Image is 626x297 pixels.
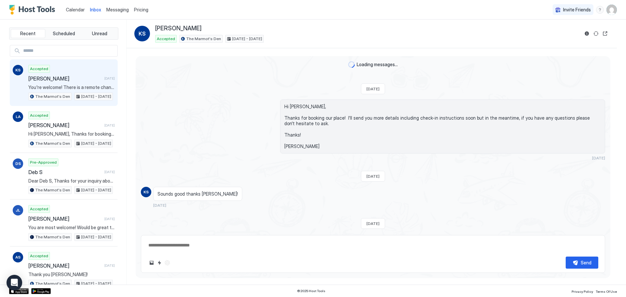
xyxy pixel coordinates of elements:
[9,27,118,40] div: tab-group
[20,31,36,37] span: Recent
[28,215,102,222] span: [PERSON_NAME]
[81,94,111,99] span: [DATE] - [DATE]
[596,290,617,293] span: Terms Of Use
[47,29,81,38] button: Scheduled
[90,7,101,12] span: Inbox
[106,7,129,12] span: Messaging
[31,288,51,294] a: Google Play Store
[157,191,238,197] span: Sounds good thanks [PERSON_NAME]!
[581,259,591,266] div: Send
[297,289,325,293] span: © 2025 Host Tools
[232,36,262,42] span: [DATE] - [DATE]
[66,7,85,12] span: Calendar
[35,281,70,287] span: The Marmot's Den
[357,62,398,67] span: Loading messages...
[366,174,380,179] span: [DATE]
[30,112,48,118] span: Accepted
[82,29,117,38] button: Unread
[134,7,148,13] span: Pricing
[81,141,111,146] span: [DATE] - [DATE]
[157,36,175,42] span: Accepted
[7,275,22,290] div: Open Intercom Messenger
[30,206,48,212] span: Accepted
[601,30,609,37] button: Open reservation
[596,6,604,14] div: menu
[35,141,70,146] span: The Marmot's Den
[153,203,166,208] span: [DATE]
[104,217,115,221] span: [DATE]
[592,156,605,160] span: [DATE]
[155,25,201,32] span: [PERSON_NAME]
[28,272,115,277] span: Thank you [PERSON_NAME]!
[143,189,149,195] span: KS
[81,234,111,240] span: [DATE] - [DATE]
[596,288,617,294] a: Terms Of Use
[35,187,70,193] span: The Marmot's Den
[92,31,107,37] span: Unread
[15,254,21,260] span: AS
[15,67,21,73] span: KS
[81,187,111,193] span: [DATE] - [DATE]
[566,257,598,269] button: Send
[186,36,221,42] span: The Marmot's Den
[16,207,20,213] span: JL
[28,122,102,128] span: [PERSON_NAME]
[28,225,115,230] span: You are most welcome! Would be great to see you again.
[348,61,355,68] div: loading
[366,86,380,91] span: [DATE]
[28,169,102,175] span: Deb S
[104,123,115,127] span: [DATE]
[30,66,48,72] span: Accepted
[28,178,115,184] span: Dear Deb S, Thanks for your inquiry about my vacation rental. The property is available from [DAT...
[156,259,163,267] button: Quick reply
[104,263,115,268] span: [DATE]
[21,45,117,56] input: Input Field
[66,6,85,13] a: Calendar
[366,221,380,226] span: [DATE]
[30,253,48,259] span: Accepted
[9,5,58,15] a: Host Tools Logo
[572,290,593,293] span: Privacy Policy
[572,288,593,294] a: Privacy Policy
[606,5,617,15] div: User profile
[53,31,75,37] span: Scheduled
[284,104,601,149] span: Hi [PERSON_NAME], Thanks for booking our place! I'll send you more details including check-in ins...
[16,114,21,120] span: LA
[592,30,600,37] button: Sync reservation
[35,94,70,99] span: The Marmot's Den
[104,170,115,174] span: [DATE]
[148,259,156,267] button: Upload image
[28,75,102,82] span: [PERSON_NAME]
[30,159,57,165] span: Pre-Approved
[35,234,70,240] span: The Marmot's Den
[139,30,146,37] span: KS
[9,288,29,294] a: App Store
[11,29,45,38] button: Recent
[81,281,111,287] span: [DATE] - [DATE]
[563,7,591,13] span: Invite Friends
[15,161,21,167] span: DS
[28,131,115,137] span: Hi [PERSON_NAME], Thanks for booking our place! I'll send you more details including check-in ins...
[106,6,129,13] a: Messaging
[90,6,101,13] a: Inbox
[104,76,115,81] span: [DATE]
[583,30,591,37] button: Reservation information
[28,262,102,269] span: [PERSON_NAME]
[28,84,115,90] span: You're welcome! There is a remote chance that my wife joins me [DATE] night and won't be around e...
